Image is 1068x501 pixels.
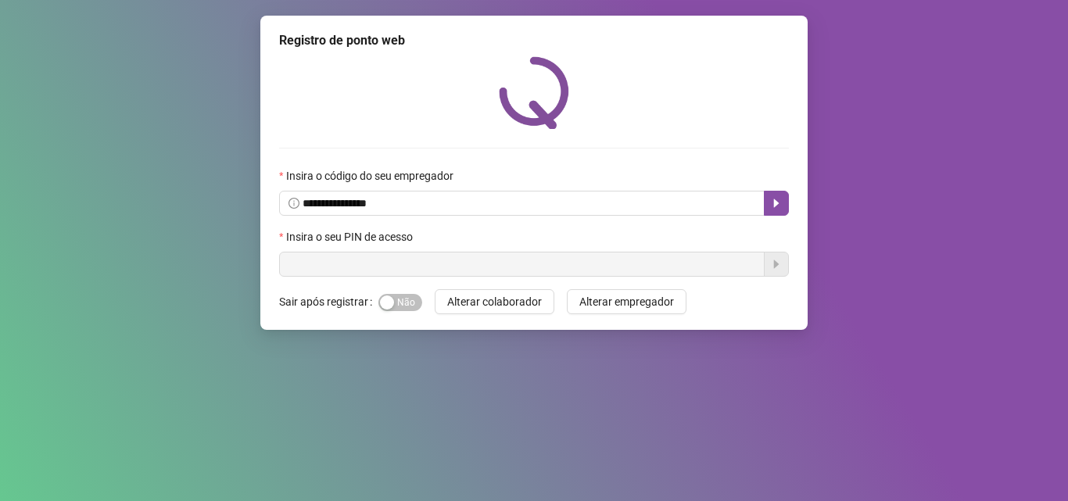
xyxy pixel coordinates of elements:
span: Alterar colaborador [447,293,542,310]
span: Alterar empregador [579,293,674,310]
div: Registro de ponto web [279,31,789,50]
button: Alterar colaborador [435,289,554,314]
label: Insira o código do seu empregador [279,167,464,184]
label: Sair após registrar [279,289,378,314]
span: caret-right [770,197,783,209]
button: Alterar empregador [567,289,686,314]
label: Insira o seu PIN de acesso [279,228,423,245]
img: QRPoint [499,56,569,129]
span: info-circle [289,198,299,209]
